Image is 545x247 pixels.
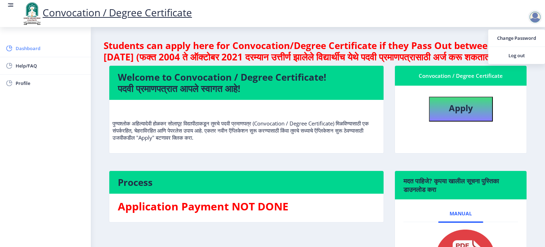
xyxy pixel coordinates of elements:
h4: Students can apply here for Convocation/Degree Certificate if they Pass Out between 2004 To [DATE... [104,40,532,63]
span: Log out [494,51,539,60]
a: Change Password [488,29,545,47]
p: पुण्यश्लोक अहिल्यादेवी होळकर सोलापूर विद्यापीठाकडून तुमचे पदवी प्रमाणपत्र (Convocation / Degree C... [112,106,380,141]
span: Change Password [494,34,539,42]
h4: Process [118,177,375,188]
span: Dashboard [16,44,85,53]
span: Manual [450,211,472,216]
h3: Application Payment NOT DONE [118,199,375,214]
button: Apply [429,97,493,122]
h4: Welcome to Convocation / Degree Certificate! पदवी प्रमाणपत्रात आपले स्वागत आहे! [118,71,375,94]
b: Apply [449,102,473,114]
img: logo [21,1,43,26]
a: Convocation / Degree Certificate [21,6,192,19]
a: Log out [488,47,545,64]
a: Manual [438,205,483,222]
h6: मदत पाहिजे? कृपया खालील सूचना पुस्तिका डाउनलोड करा [403,177,518,194]
div: Convocation / Degree Certificate [403,71,518,80]
span: Profile [16,79,85,87]
span: Help/FAQ [16,61,85,70]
